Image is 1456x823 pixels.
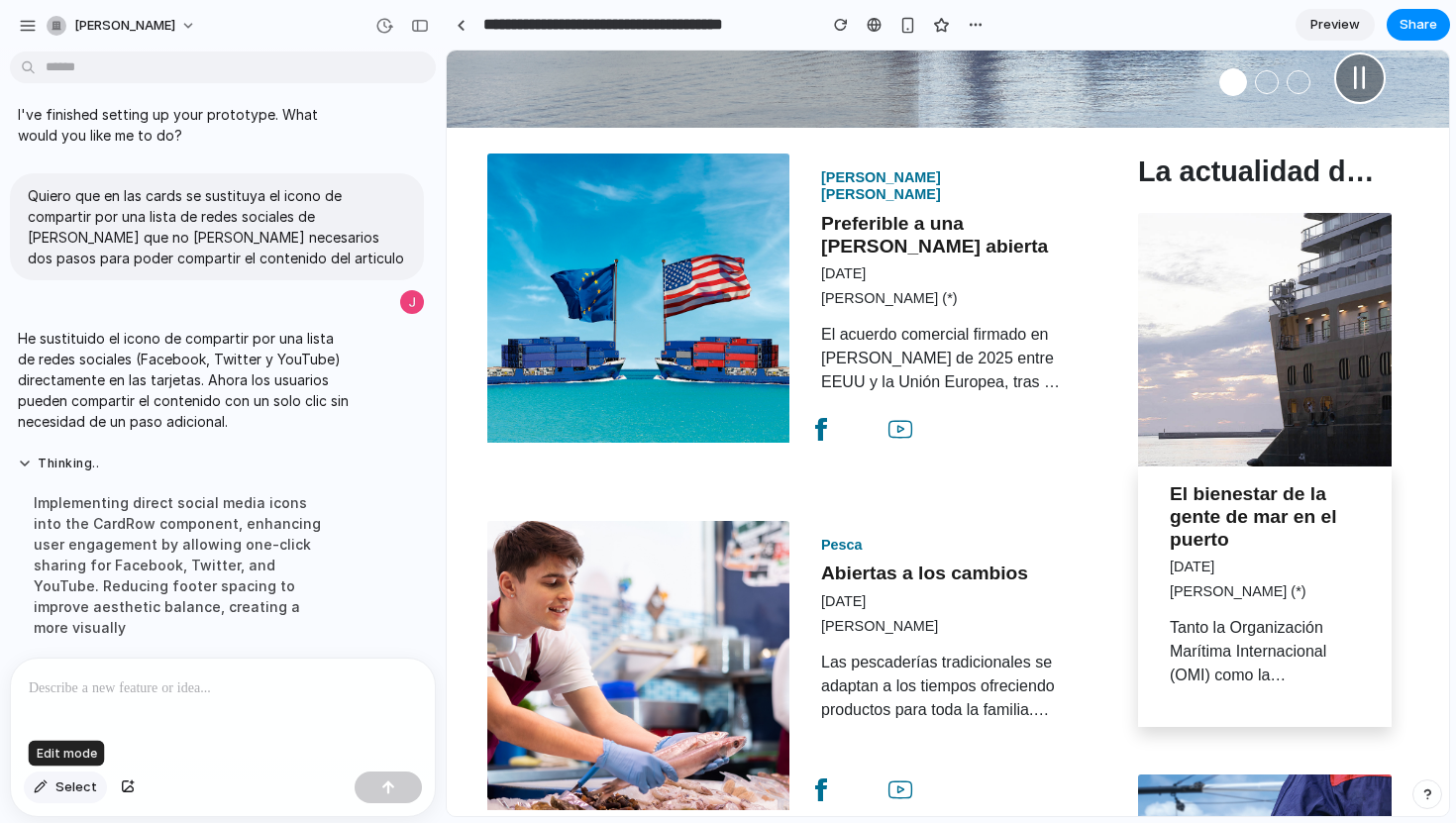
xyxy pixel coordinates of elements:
a: Compartir en Twitter [402,728,426,752]
div: Las pescaderías tradicionales se adaptan a los tiempos ofreciendo productos para toda la familia.... [374,600,613,671]
button: [PERSON_NAME] [39,10,206,42]
a: Actualidad: El bienestar de la gente de mar en el puerto [691,162,945,416]
a: Preview [1296,9,1375,41]
a: Preferible a una [PERSON_NAME] abierta [374,162,601,206]
p: He sustituido el icono de compartir por una lista de redes sociales (Facebook, Twitter y YouTube)... [18,328,349,432]
div: Edit mode [29,741,105,767]
img: geopolítica aranceles eeuu ue.jpg [41,103,343,392]
p: [PERSON_NAME] (*) [374,240,613,257]
h2: La actualidad de MAR [691,104,932,139]
span: [PERSON_NAME] [74,16,175,36]
p: I've finished setting up your prototype. What would you like me to do? [18,104,349,146]
span: Preview [1310,15,1360,35]
strong: [PERSON_NAME] [PERSON_NAME] [374,119,494,152]
p: [DATE] [374,215,613,232]
span: Share [1400,15,1437,35]
p: [DATE] [374,543,613,560]
a: Compartir en Facebook [363,367,386,391]
strong: Pesca [374,486,416,502]
a: Compartir en Twitter [402,367,426,391]
a: Actualidad: El bienestar de la gente de mar en el puerto [723,433,889,499]
p: [DATE] [723,508,913,525]
a: Compartir en Facebook [363,728,386,752]
p: [PERSON_NAME] (*) [723,533,913,550]
div: Implementing direct social media icons into the CardRow component, enhancing user engagement by a... [18,480,349,650]
a: Compartir en YouTube [442,367,466,391]
a: Compartir en YouTube [442,728,466,752]
p: Quiero que en las cards se sustituya el icono de compartir por una lista de redes sociales de [PE... [28,185,406,268]
button: Select [24,772,107,803]
p: [PERSON_NAME] [374,567,613,584]
a: Abiertas a los cambios [374,512,581,533]
img: Venta de pescado en pescaderia tradicional [41,470,343,760]
div: El acuerdo comercial firmado en [PERSON_NAME] de 2025 entre EEUU y la Unión Europea, tras la cumb... [374,272,613,344]
span: Select [55,777,97,797]
button: Share [1387,9,1450,41]
img: Listado vertical: Trabajadores en puerto del crucero Queen Ane atracado en el Puerto de Cádiz @Ós... [691,162,945,416]
div: Tanto la Organización Marítima Internacional (OMI) como la Organización Internacional del Trabajo... [723,566,913,637]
